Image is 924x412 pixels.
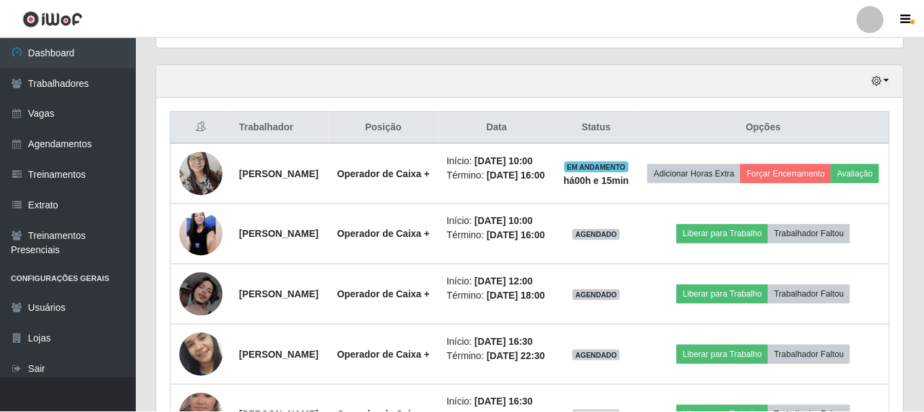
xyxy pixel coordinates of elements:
[679,225,771,244] button: Liberar para Trabalho
[338,229,431,240] strong: Operador de Caixa +
[240,350,319,360] strong: [PERSON_NAME]
[771,345,853,364] button: Trabalhador Faltou
[448,214,549,229] li: Início:
[448,229,549,243] li: Término:
[448,396,549,410] li: Início:
[834,164,882,183] button: Avaliação
[240,289,319,300] strong: [PERSON_NAME]
[329,112,440,144] th: Posição
[448,350,549,364] li: Término:
[771,225,853,244] button: Trabalhador Faltou
[476,337,534,348] time: [DATE] 16:30
[476,276,534,287] time: [DATE] 12:00
[338,350,431,360] strong: Operador de Caixa +
[574,290,622,301] span: AGENDADO
[557,112,640,144] th: Status
[448,154,549,168] li: Início:
[488,351,547,362] time: [DATE] 22:30
[476,216,534,227] time: [DATE] 10:00
[488,230,547,241] time: [DATE] 16:00
[566,162,631,172] span: EM ANDAMENTO
[180,186,223,282] img: 1743178705406.jpeg
[240,168,319,179] strong: [PERSON_NAME]
[488,291,547,301] time: [DATE] 18:00
[679,285,771,304] button: Liberar para Trabalho
[180,145,223,203] img: 1672061092680.jpeg
[448,289,549,303] li: Término:
[743,164,834,183] button: Forçar Encerramento
[574,350,622,361] span: AGENDADO
[180,273,223,316] img: 1697220475229.jpeg
[640,112,892,144] th: Opções
[488,170,547,181] time: [DATE] 16:00
[476,155,534,166] time: [DATE] 10:00
[338,168,431,179] strong: Operador de Caixa +
[440,112,557,144] th: Data
[448,335,549,350] li: Início:
[22,10,83,27] img: CoreUI Logo
[771,285,853,304] button: Trabalhador Faltou
[240,229,319,240] strong: [PERSON_NAME]
[574,229,622,240] span: AGENDADO
[566,175,631,186] strong: há 00 h e 15 min
[180,307,223,403] img: 1708293038920.jpeg
[476,397,534,408] time: [DATE] 16:30
[448,275,549,289] li: Início:
[650,164,743,183] button: Adicionar Horas Extra
[338,289,431,300] strong: Operador de Caixa +
[679,345,771,364] button: Liberar para Trabalho
[232,112,329,144] th: Trabalhador
[448,168,549,183] li: Término:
